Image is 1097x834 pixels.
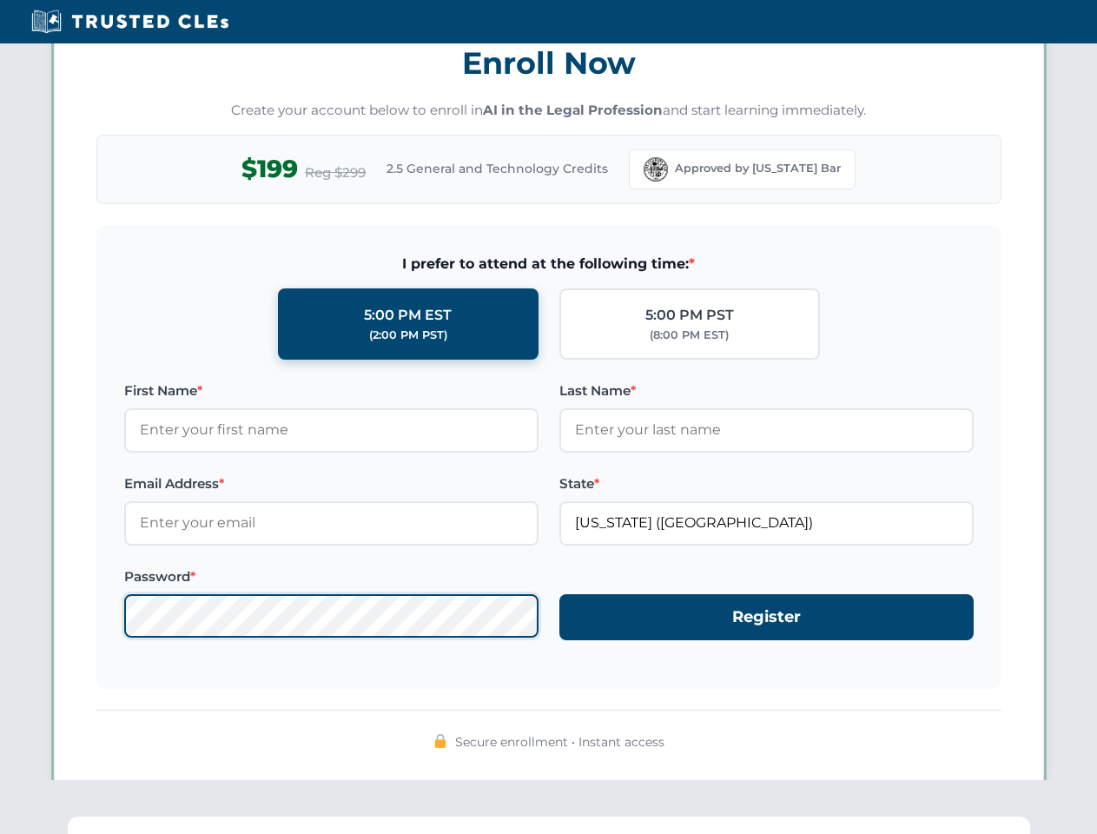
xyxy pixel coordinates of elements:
[559,408,974,452] input: Enter your last name
[124,473,539,494] label: Email Address
[675,160,841,177] span: Approved by [US_STATE] Bar
[369,327,447,344] div: (2:00 PM PST)
[387,159,608,178] span: 2.5 General and Technology Credits
[124,408,539,452] input: Enter your first name
[644,157,668,182] img: Florida Bar
[124,566,539,587] label: Password
[364,304,452,327] div: 5:00 PM EST
[96,101,1001,121] p: Create your account below to enroll in and start learning immediately.
[124,253,974,275] span: I prefer to attend at the following time:
[241,149,298,189] span: $199
[650,327,729,344] div: (8:00 PM EST)
[559,473,974,494] label: State
[645,304,734,327] div: 5:00 PM PST
[559,501,974,545] input: Florida (FL)
[26,9,234,35] img: Trusted CLEs
[124,381,539,401] label: First Name
[433,734,447,748] img: 🔒
[455,732,664,751] span: Secure enrollment • Instant access
[305,162,366,183] span: Reg $299
[96,36,1001,90] h3: Enroll Now
[559,594,974,640] button: Register
[483,102,663,118] strong: AI in the Legal Profession
[124,501,539,545] input: Enter your email
[559,381,974,401] label: Last Name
